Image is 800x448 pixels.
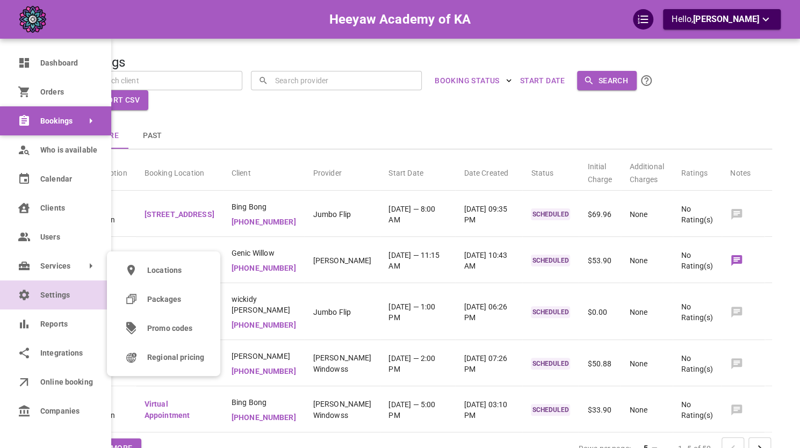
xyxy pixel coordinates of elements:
[107,256,220,285] a: Locations
[232,397,296,408] span: Bing Bong
[587,308,607,316] span: $0.00
[107,285,220,314] a: Packages
[430,71,516,91] button: BOOKING STATUS
[621,285,673,340] td: None
[455,285,522,340] td: [DATE] 06:26 PM
[531,306,570,318] p: SCHEDULED
[380,285,455,340] td: [DATE] — 1:00 PM
[232,294,296,315] span: wickidy [PERSON_NAME]
[40,232,95,243] span: Users
[145,399,214,421] p: Virtual Appointment
[587,210,611,219] span: $69.96
[672,13,772,26] p: Hello,
[380,239,455,283] td: [DATE] — 11:15 AM
[40,57,95,69] span: Dashboard
[587,359,611,368] span: $50.88
[232,216,296,228] p: [PHONE_NUMBER]
[531,255,570,266] p: SCHEDULED
[380,193,455,237] td: [DATE] — 8:00 AM
[663,9,781,30] button: Hello,[PERSON_NAME]
[313,352,372,375] p: [PERSON_NAME] Windowss
[40,406,95,417] span: Companies
[232,366,296,377] p: [PHONE_NUMBER]
[147,265,204,276] span: Locations
[232,351,296,362] span: [PERSON_NAME]
[722,151,765,191] th: Notes
[329,9,471,30] h6: Heeyaw Academy of KA
[673,388,722,432] td: No Rating(s)
[223,151,305,191] th: Client
[232,412,296,423] p: [PHONE_NUMBER]
[531,208,570,220] p: SCHEDULED
[673,342,722,386] td: No Rating(s)
[621,342,673,386] td: None
[145,209,214,220] p: [STREET_ADDRESS]
[633,9,653,30] div: QuickStart Guide
[455,342,522,386] td: [DATE] 07:26 PM
[621,388,673,432] td: None
[232,201,296,212] span: Bing Bong
[522,151,579,191] th: Status
[232,320,296,331] p: [PHONE_NUMBER]
[40,86,95,98] span: Orders
[621,239,673,283] td: None
[673,239,722,283] td: No Rating(s)
[531,358,570,370] p: SCHEDULED
[587,406,611,414] span: $33.90
[136,151,223,191] th: Booking Location
[531,404,570,416] p: SCHEDULED
[673,285,722,340] td: No Rating(s)
[587,256,611,265] span: $53.90
[516,71,570,91] button: Start Date
[313,209,372,220] p: Jumbo Flip
[313,399,372,421] p: [PERSON_NAME] Windowss
[40,377,95,388] span: Online booking
[455,151,522,191] th: Date Created
[673,151,722,191] th: Ratings
[313,255,372,266] p: [PERSON_NAME]
[19,6,46,33] img: company-logo
[380,151,455,191] th: Start Date
[232,263,296,274] p: [PHONE_NUMBER]
[128,123,177,149] button: Past
[93,71,235,90] input: Search client
[40,144,95,156] span: Who is available
[232,248,296,258] span: Genic Willow
[693,14,759,24] span: [PERSON_NAME]
[147,352,204,363] span: Regional pricing
[40,290,95,301] span: Settings
[455,388,522,432] td: [DATE] 03:10 PM
[673,193,722,237] td: No Rating(s)
[380,342,455,386] td: [DATE] — 2:00 PM
[455,193,522,237] td: [DATE] 09:35 PM
[40,203,95,214] span: Clients
[621,151,673,191] th: Additional Charges
[40,174,95,185] span: Calendar
[313,307,372,318] p: Jumbo Flip
[147,323,204,334] span: Promo codes
[380,388,455,432] td: [DATE] — 5:00 PM
[40,348,95,359] span: Integrations
[107,314,220,343] a: Promo codes
[272,71,414,90] input: Search provider
[579,151,621,191] th: Initial Charge
[455,239,522,283] td: [DATE] 10:43 AM
[40,319,95,330] span: Reports
[577,71,637,91] button: Search
[305,151,380,191] th: Provider
[637,71,656,90] button: Click the Search button to submit your search. All name/email searches are CASE SENSITIVE. To sea...
[621,193,673,237] td: None
[147,294,204,305] span: Packages
[107,343,220,372] a: Regional pricing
